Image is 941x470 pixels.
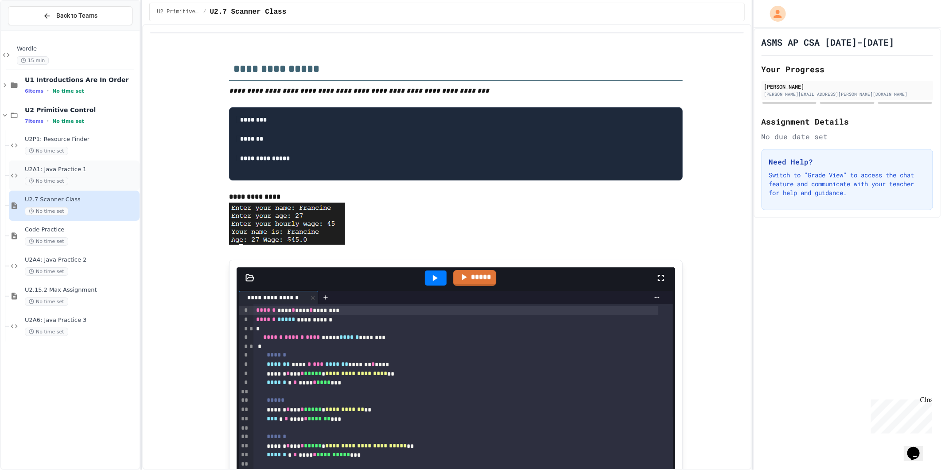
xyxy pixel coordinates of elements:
[764,82,930,90] div: [PERSON_NAME]
[25,88,43,94] span: 6 items
[25,106,138,114] span: U2 Primitive Control
[25,118,43,124] span: 7 items
[25,76,138,84] span: U1 Introductions Are In Order
[769,171,925,197] p: Switch to "Grade View" to access the chat feature and communicate with your teacher for help and ...
[761,4,788,24] div: My Account
[769,157,925,167] h3: Need Help?
[25,286,138,294] span: U2.15.2 Max Assignment
[25,177,68,185] span: No time set
[904,435,932,461] iframe: chat widget
[210,7,287,17] span: U2.7 Scanner Class
[47,117,49,125] span: •
[8,6,132,25] button: Back to Teams
[25,317,138,324] span: U2A6: Java Practice 3
[25,237,68,246] span: No time set
[56,11,97,20] span: Back to Teams
[52,88,84,94] span: No time set
[762,63,933,75] h2: Your Progress
[764,91,930,98] div: [PERSON_NAME][EMAIL_ADDRESS][PERSON_NAME][DOMAIN_NAME]
[762,131,933,142] div: No due date set
[52,118,84,124] span: No time set
[4,4,61,56] div: Chat with us now!Close
[25,328,68,336] span: No time set
[47,87,49,94] span: •
[762,36,894,48] h1: ASMS AP CSA [DATE]-[DATE]
[25,196,138,204] span: U2.7 Scanner Class
[25,298,68,306] span: No time set
[25,147,68,155] span: No time set
[25,136,138,143] span: U2P1: Resource Finder
[25,166,138,173] span: U2A1: Java Practice 1
[25,226,138,234] span: Code Practice
[203,8,206,16] span: /
[25,207,68,215] span: No time set
[867,396,932,434] iframe: chat widget
[17,56,49,65] span: 15 min
[762,115,933,128] h2: Assignment Details
[25,256,138,264] span: U2A4: Java Practice 2
[17,45,138,53] span: Wordle
[25,267,68,276] span: No time set
[157,8,199,16] span: U2 Primitive Control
